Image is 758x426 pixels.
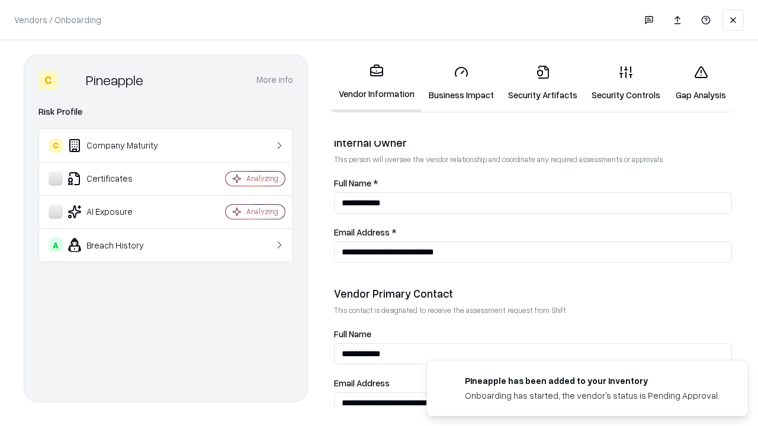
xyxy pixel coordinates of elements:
label: Full Name [334,330,732,338]
div: Breach History [49,238,190,252]
a: Vendor Information [332,54,422,112]
button: More info [256,69,293,91]
label: Email Address * [334,228,732,237]
a: Security Artifacts [501,56,584,111]
label: Email Address [334,379,732,388]
div: Pineapple has been added to your inventory [465,375,720,387]
div: Onboarding has started, the vendor's status is Pending Approval. [465,389,720,402]
p: This contact is designated to receive the assessment request from Shift [334,305,732,315]
a: Security Controls [584,56,667,111]
div: Vendor Primary Contact [334,286,732,301]
img: pineappleenergy.com [441,375,455,389]
div: Pineapple [86,70,143,89]
div: C [38,70,57,89]
div: Company Maturity [49,138,190,153]
div: Certificates [49,172,190,186]
div: Analyzing [246,206,278,217]
a: Business Impact [422,56,501,111]
div: C [49,138,63,153]
div: Analyzing [246,173,278,183]
div: Risk Profile [38,105,293,119]
div: A [49,238,63,252]
p: This person will oversee the vendor relationship and coordinate any required assessments or appro... [334,154,732,164]
div: AI Exposure [49,205,190,219]
img: Pineapple [62,70,81,89]
a: Gap Analysis [667,56,734,111]
div: Internal Owner [334,135,732,150]
label: Full Name * [334,179,732,188]
p: Vendors / Onboarding [14,14,101,26]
